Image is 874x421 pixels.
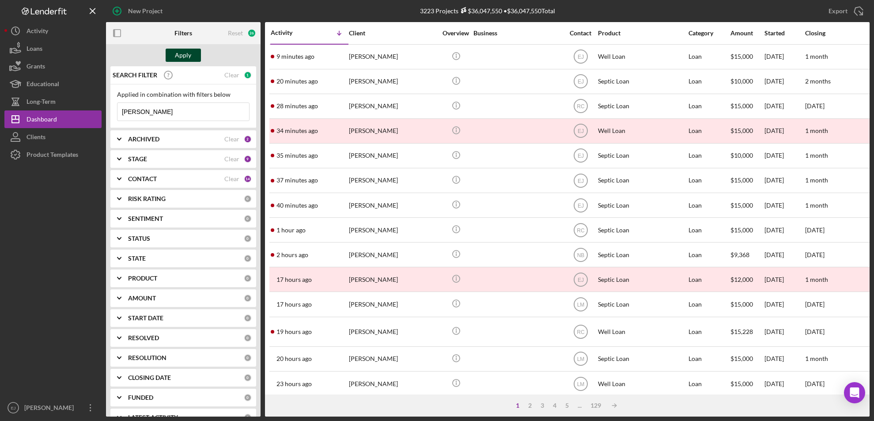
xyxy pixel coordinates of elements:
div: $36,047,550 [458,7,502,15]
text: LM [577,302,584,308]
text: EJ [11,406,15,410]
span: $15,000 [730,380,753,387]
b: FUNDED [128,394,153,401]
text: RC [577,227,585,233]
div: Septic Loan [598,218,686,242]
time: [DATE] [805,380,825,387]
div: Grants [26,57,45,77]
div: Septic Loan [598,95,686,118]
div: 0 [244,374,252,382]
span: $15,228 [730,328,753,335]
div: 14 [244,175,252,183]
text: RC [577,103,585,110]
span: $15,000 [730,201,753,209]
div: Septic Loan [598,347,686,371]
div: [PERSON_NAME] [349,243,437,266]
div: Export [829,2,848,20]
time: 1 month [805,201,828,209]
time: 2025-09-25 14:08 [276,102,318,110]
b: STATUS [128,235,150,242]
div: Business [473,30,562,37]
text: LM [577,356,584,362]
div: Septic Loan [598,292,686,316]
time: 2025-09-25 13:00 [276,251,308,258]
div: [DATE] [764,144,804,167]
b: RESOLUTION [128,354,166,361]
time: 2025-09-25 13:56 [276,202,318,209]
div: 2 [244,135,252,143]
time: 1 month [805,127,828,134]
span: $10,000 [730,77,753,85]
time: 1 month [805,53,828,60]
time: 1 month [805,276,828,283]
time: [DATE] [805,226,825,234]
div: Well Loan [598,372,686,395]
time: 1 month [805,152,828,159]
div: Well Loan [598,119,686,143]
div: Loan [689,144,730,167]
b: RESOLVED [128,334,159,341]
div: 1 [511,402,524,409]
div: 3 [536,402,549,409]
time: 2025-09-25 13:59 [276,177,318,184]
div: 0 [244,195,252,203]
div: 0 [244,294,252,302]
time: 2025-09-25 14:27 [276,53,314,60]
div: Reset [228,30,243,37]
time: [DATE] [805,300,825,308]
text: EJ [577,178,583,184]
div: [PERSON_NAME] [349,70,437,93]
div: Septic Loan [598,268,686,291]
button: Activity [4,22,102,40]
div: [PERSON_NAME] [349,372,437,395]
div: Long-Term [26,93,56,113]
div: Loan [689,292,730,316]
b: STAGE [128,156,147,163]
div: [DATE] [764,292,804,316]
b: AMOUNT [128,295,156,302]
button: Long-Term [4,93,102,110]
div: [DATE] [764,169,804,192]
span: $15,000 [730,53,753,60]
div: [PERSON_NAME] [349,268,437,291]
time: 2025-09-24 19:27 [276,328,312,335]
div: Loan [689,193,730,217]
div: Loan [689,119,730,143]
div: Apply [175,49,192,62]
div: [DATE] [764,347,804,371]
div: [DATE] [764,45,804,68]
text: NB [577,252,584,258]
div: [PERSON_NAME] [349,95,437,118]
div: Well Loan [598,318,686,346]
a: Grants [4,57,102,75]
b: LATEST ACTIVITY [128,414,178,421]
text: EJ [577,128,583,134]
time: 1 month [805,355,828,362]
div: [PERSON_NAME] [349,119,437,143]
button: Product Templates [4,146,102,163]
div: Loan [689,70,730,93]
div: Loan [689,45,730,68]
b: RISK RATING [128,195,166,202]
div: ... [573,402,586,409]
span: $15,000 [730,176,753,184]
a: Dashboard [4,110,102,128]
span: $15,000 [730,355,753,362]
div: Client [349,30,437,37]
div: 0 [244,354,252,362]
div: Clear [224,175,239,182]
div: Loan [689,218,730,242]
div: 0 [244,334,252,342]
div: $9,368 [730,243,764,266]
button: Clients [4,128,102,146]
div: Overview [439,30,473,37]
div: [PERSON_NAME] [349,144,437,167]
time: 2025-09-25 14:16 [276,78,318,85]
div: [PERSON_NAME] [349,169,437,192]
div: Septic Loan [598,144,686,167]
button: EJ[PERSON_NAME] [4,399,102,417]
div: Septic Loan [598,193,686,217]
b: ARCHIVED [128,136,159,143]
